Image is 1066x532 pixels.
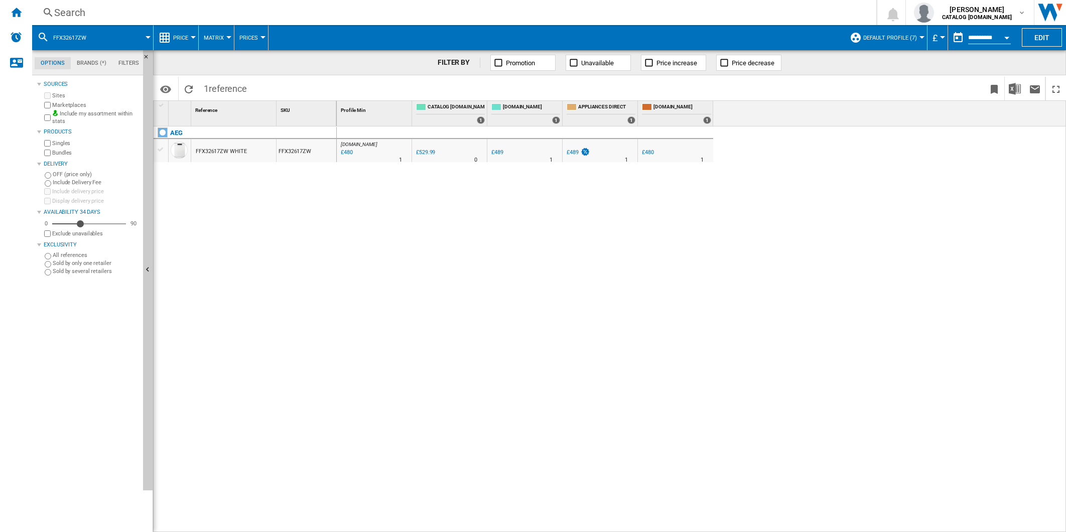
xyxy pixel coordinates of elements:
button: Prices [239,25,263,50]
label: Include delivery price [52,188,139,195]
input: Sites [44,92,51,99]
label: Include my assortment within stats [52,110,139,125]
div: Sort None [193,101,276,116]
input: Include Delivery Fee [45,180,51,187]
span: reference [209,83,247,94]
button: Default profile (7) [863,25,922,50]
div: APPLIANCES DIRECT 1 offers sold by APPLIANCES DIRECT [565,101,637,126]
label: OFF (price only) [53,171,139,178]
div: Delivery Time : 1 day [701,155,704,165]
input: Bundles [44,150,51,156]
md-slider: Availability [52,219,126,229]
div: SKU Sort None [279,101,336,116]
div: 0 [42,220,50,227]
md-tab-item: Options [35,57,71,69]
div: Profile Min Sort None [339,101,412,116]
button: Send this report by email [1025,77,1045,100]
span: [DOMAIN_NAME] [503,103,560,112]
div: £489 [490,148,503,158]
input: Include delivery price [44,188,51,195]
button: £ [932,25,943,50]
div: Delivery Time : 0 day [474,155,477,165]
span: CATALOG [DOMAIN_NAME] [428,103,485,112]
md-tab-item: Brands (*) [71,57,112,69]
button: FFX32617ZW [53,25,96,50]
span: Default profile (7) [863,35,917,41]
span: Profile Min [341,107,366,113]
div: 1 offers sold by APPLIANCES DIRECT [627,116,635,124]
img: promotionV3.png [580,148,590,156]
span: APPLIANCES DIRECT [578,103,635,112]
div: FFX32617ZW WHITE [196,140,246,163]
label: Sold by several retailers [53,268,139,275]
input: Sold by several retailers [45,269,51,276]
button: Hide [143,50,155,68]
input: Singles [44,140,51,147]
button: Promotion [490,55,556,71]
div: CATALOG [DOMAIN_NAME] 1 offers sold by CATALOG ELECTROLUX.UK [414,101,487,126]
div: FFX32617ZW [37,25,148,50]
span: [DOMAIN_NAME] [653,103,711,112]
span: Prices [239,35,258,41]
button: Matrix [204,25,229,50]
div: £489 [565,148,590,158]
label: Display delivery price [52,197,139,205]
div: £489 [491,149,503,156]
div: Delivery Time : 1 day [550,155,553,165]
div: Delivery Time : 1 day [399,155,402,165]
span: Unavailable [581,59,614,67]
span: £ [932,33,938,43]
label: Marketplaces [52,101,139,109]
button: Price increase [641,55,706,71]
img: profile.jpg [914,3,934,23]
button: Bookmark this report [984,77,1004,100]
div: FFX32617ZW [277,139,336,162]
div: £480 [642,149,654,156]
div: Availability 34 Days [44,208,139,216]
input: Marketplaces [44,102,51,108]
div: Search [54,6,850,20]
b: CATALOG [DOMAIN_NAME] [942,14,1012,21]
label: Exclude unavailables [52,230,139,237]
label: Include Delivery Fee [53,179,139,186]
md-menu: Currency [927,25,948,50]
button: Options [156,80,176,98]
div: 90 [128,220,139,227]
div: [DOMAIN_NAME] 1 offers sold by AMAZON.CO.UK [640,101,713,126]
span: Price increase [656,59,697,67]
input: Sold by only one retailer [45,261,51,268]
div: Delivery Time : 1 day [625,155,628,165]
input: Include my assortment within stats [44,111,51,124]
button: Price [173,25,193,50]
span: FFX32617ZW [53,35,86,41]
div: £480 [640,148,654,158]
span: [PERSON_NAME] [942,5,1012,15]
div: 1 offers sold by AO.COM [552,116,560,124]
div: Sources [44,80,139,88]
div: [DOMAIN_NAME] 1 offers sold by AO.COM [489,101,562,126]
span: Matrix [204,35,224,41]
label: Singles [52,140,139,147]
button: Open calendar [998,27,1016,45]
div: Sort None [171,101,191,116]
span: Price decrease [732,59,774,67]
span: Reference [195,107,217,113]
div: Sort None [279,101,336,116]
span: Price [173,35,188,41]
button: Download in Excel [1005,77,1025,100]
label: Sold by only one retailer [53,259,139,267]
div: Price [159,25,193,50]
div: Default profile (7) [850,25,922,50]
div: Last updated : Wednesday, 17 September 2025 02:14 [339,148,353,158]
input: Display delivery price [44,198,51,204]
div: £529.99 [416,149,435,156]
div: Exclusivity [44,241,139,249]
label: Bundles [52,149,139,157]
span: [DOMAIN_NAME] [341,142,377,147]
input: Display delivery price [44,230,51,237]
div: Reference Sort None [193,101,276,116]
